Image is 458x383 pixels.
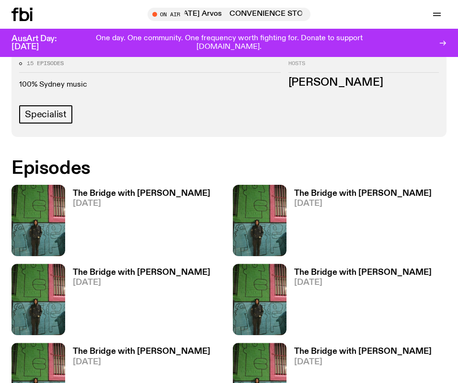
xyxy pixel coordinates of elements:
[73,358,210,366] span: [DATE]
[25,109,67,120] span: Specialist
[294,358,432,366] span: [DATE]
[80,34,378,51] p: One day. One community. One frequency worth fighting for. Donate to support [DOMAIN_NAME].
[294,348,432,356] h3: The Bridge with [PERSON_NAME]
[286,190,432,256] a: The Bridge with [PERSON_NAME][DATE]
[73,200,210,208] span: [DATE]
[294,269,432,277] h3: The Bridge with [PERSON_NAME]
[11,35,73,51] h3: AusArt Day: [DATE]
[11,264,65,335] img: Amelia Sparke is wearing a black hoodie and pants, leaning against a blue, green and pink wall wi...
[294,190,432,198] h3: The Bridge with [PERSON_NAME]
[148,8,310,21] button: On AirCONVENIENCE STORE ++ THE RIONS x [DATE] ArvosCONVENIENCE STORE ++ THE RIONS x [DATE] Arvos
[73,279,210,287] span: [DATE]
[286,269,432,335] a: The Bridge with [PERSON_NAME][DATE]
[288,61,439,72] h2: Hosts
[65,269,210,335] a: The Bridge with [PERSON_NAME][DATE]
[65,190,210,256] a: The Bridge with [PERSON_NAME][DATE]
[294,200,432,208] span: [DATE]
[11,160,447,177] h2: Episodes
[233,185,286,256] img: Amelia Sparke is wearing a black hoodie and pants, leaning against a blue, green and pink wall wi...
[73,348,210,356] h3: The Bridge with [PERSON_NAME]
[288,78,439,88] h3: [PERSON_NAME]
[19,105,72,124] a: Specialist
[27,61,64,66] span: 15 episodes
[19,80,281,90] p: 100% Sydney music
[294,279,432,287] span: [DATE]
[73,190,210,198] h3: The Bridge with [PERSON_NAME]
[73,269,210,277] h3: The Bridge with [PERSON_NAME]
[11,185,65,256] img: Amelia Sparke is wearing a black hoodie and pants, leaning against a blue, green and pink wall wi...
[233,264,286,335] img: Amelia Sparke is wearing a black hoodie and pants, leaning against a blue, green and pink wall wi...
